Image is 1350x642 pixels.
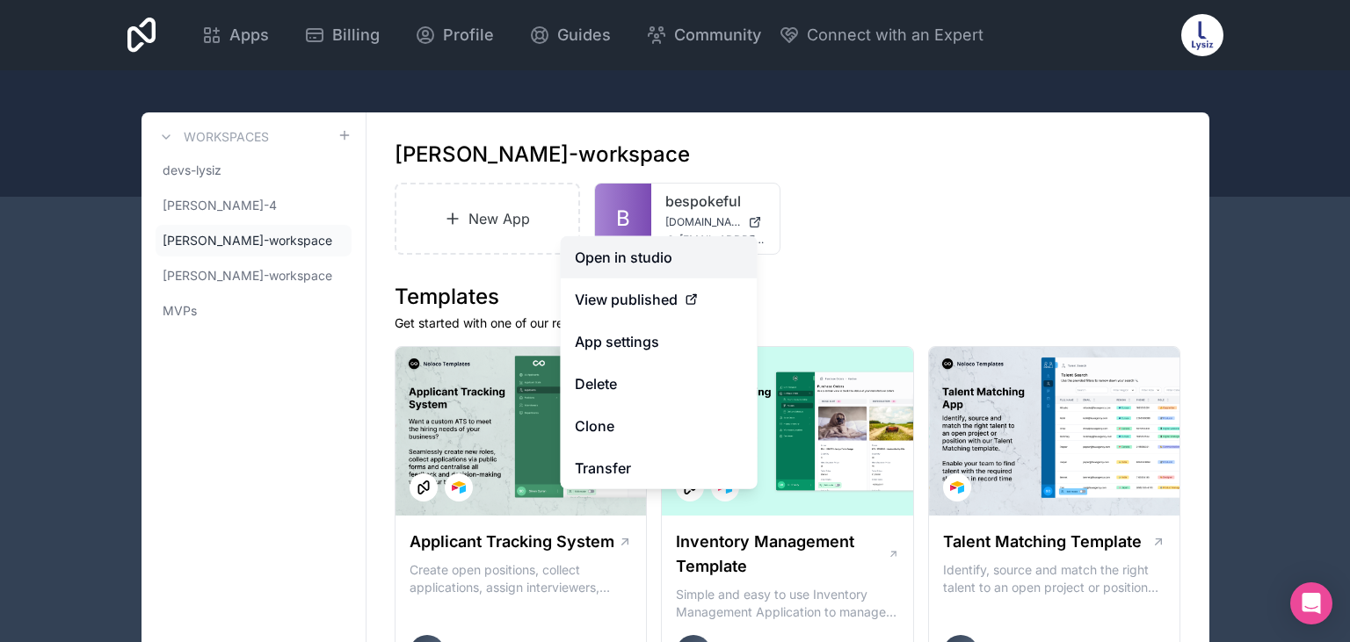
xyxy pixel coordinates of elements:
span: Connect with an Expert [807,23,983,47]
span: View published [575,289,678,310]
a: Community [632,16,775,54]
span: devs-lysiz [163,162,221,179]
a: bespokeful [665,191,766,212]
a: [PERSON_NAME]-workspace [156,260,352,292]
h1: Talent Matching Template [943,530,1142,554]
a: [PERSON_NAME]-4 [156,190,352,221]
a: Profile [401,16,508,54]
span: [PERSON_NAME]-workspace [163,267,332,285]
a: Billing [290,16,394,54]
p: Create open positions, collect applications, assign interviewers, centralise candidate feedback a... [410,561,633,596]
a: devs-lysiz [156,155,352,186]
span: Apps [229,23,269,47]
h3: Workspaces [184,128,269,146]
h1: Applicant Tracking System [410,530,614,554]
a: B [595,184,651,254]
a: App settings [561,321,758,363]
span: Community [674,23,761,47]
div: Open Intercom Messenger [1290,582,1332,624]
h1: [PERSON_NAME]-workspace [395,141,690,169]
a: [DOMAIN_NAME] [665,215,766,229]
a: Transfer [561,447,758,489]
a: New App [395,183,581,255]
span: [PERSON_NAME]-workspace [163,232,332,249]
button: Delete [561,363,758,405]
img: Airtable Logo [950,480,964,494]
h1: Inventory Management Template [676,530,887,579]
button: Connect with an Expert [779,23,983,47]
h1: Templates [395,283,1181,311]
p: Get started with one of our ready-made templates [395,314,1181,332]
a: Workspaces [156,126,269,148]
img: Airtable Logo [452,480,466,494]
p: Simple and easy to use Inventory Management Application to manage your stock, orders and Manufact... [676,586,899,621]
a: View published [561,278,758,321]
a: Guides [515,16,625,54]
span: Profile [443,23,494,47]
a: Clone [561,405,758,447]
p: Identify, source and match the right talent to an open project or position with our Talent Matchi... [943,561,1166,596]
span: B [616,205,630,233]
a: Open in studio [561,236,758,278]
span: [PERSON_NAME]-4 [163,197,277,214]
span: Billing [332,23,380,47]
span: MVPs [163,302,197,320]
span: Guides [557,23,611,47]
a: [PERSON_NAME]-workspace [156,225,352,256]
span: [DOMAIN_NAME] [665,215,741,229]
a: MVPs [156,295,352,327]
span: [EMAIL_ADDRESS][DOMAIN_NAME] [679,233,766,247]
a: Apps [187,16,283,54]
